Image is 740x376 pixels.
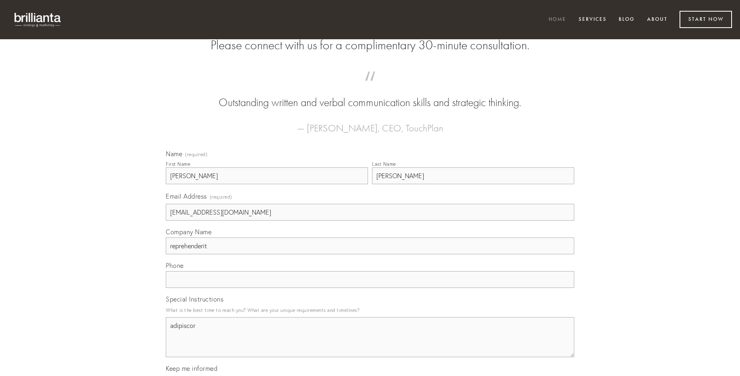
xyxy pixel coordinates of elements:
[573,13,612,26] a: Services
[166,261,184,269] span: Phone
[166,317,574,357] textarea: adipiscor
[179,79,561,111] blockquote: Outstanding written and verbal communication skills and strategic thinking.
[372,161,396,167] div: Last Name
[642,13,673,26] a: About
[179,111,561,136] figcaption: — [PERSON_NAME], CEO, TouchPlan
[680,11,732,28] a: Start Now
[185,152,207,157] span: (required)
[179,79,561,95] span: “
[166,305,574,316] p: What is the best time to reach you? What are your unique requirements and timelines?
[166,295,223,303] span: Special Instructions
[166,161,190,167] div: First Name
[166,150,182,158] span: Name
[210,191,232,202] span: (required)
[166,38,574,53] h2: Please connect with us for a complimentary 30-minute consultation.
[166,228,211,236] span: Company Name
[166,192,207,200] span: Email Address
[613,13,640,26] a: Blog
[543,13,571,26] a: Home
[8,8,68,31] img: brillianta - research, strategy, marketing
[166,364,217,372] span: Keep me informed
